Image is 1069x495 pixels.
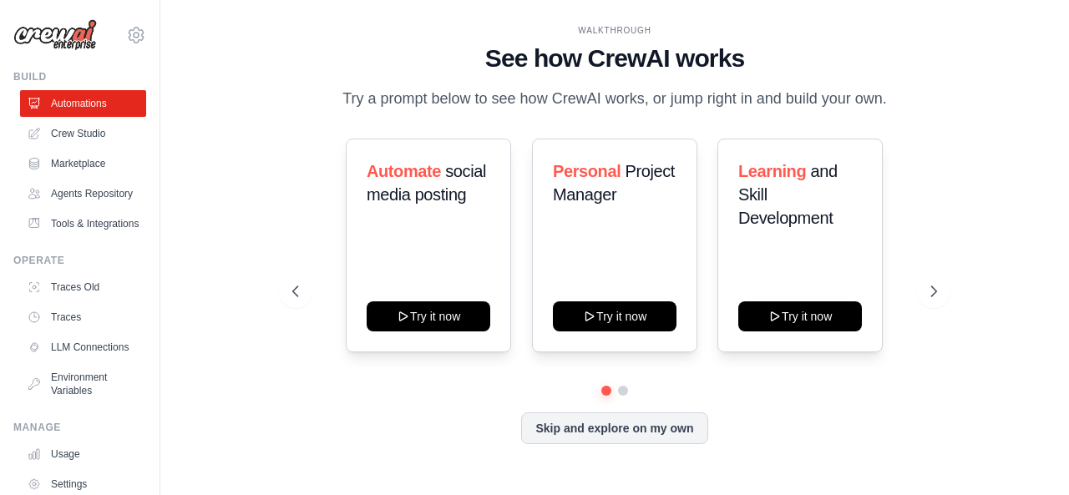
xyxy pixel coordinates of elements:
[334,87,895,111] p: Try a prompt below to see how CrewAI works, or jump right in and build your own.
[13,19,97,51] img: Logo
[20,334,146,361] a: LLM Connections
[367,162,441,180] span: Automate
[20,120,146,147] a: Crew Studio
[13,254,146,267] div: Operate
[738,301,862,331] button: Try it now
[292,43,936,73] h1: See how CrewAI works
[13,421,146,434] div: Manage
[13,70,146,83] div: Build
[20,304,146,331] a: Traces
[20,90,146,117] a: Automations
[20,441,146,467] a: Usage
[738,162,838,227] span: and Skill Development
[20,150,146,177] a: Marketplace
[553,162,675,204] span: Project Manager
[20,274,146,301] a: Traces Old
[20,364,146,404] a: Environment Variables
[292,24,936,37] div: WALKTHROUGH
[20,210,146,237] a: Tools & Integrations
[20,180,146,207] a: Agents Repository
[367,301,490,331] button: Try it now
[553,301,676,331] button: Try it now
[553,162,621,180] span: Personal
[367,162,486,204] span: social media posting
[738,162,806,180] span: Learning
[521,412,707,444] button: Skip and explore on my own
